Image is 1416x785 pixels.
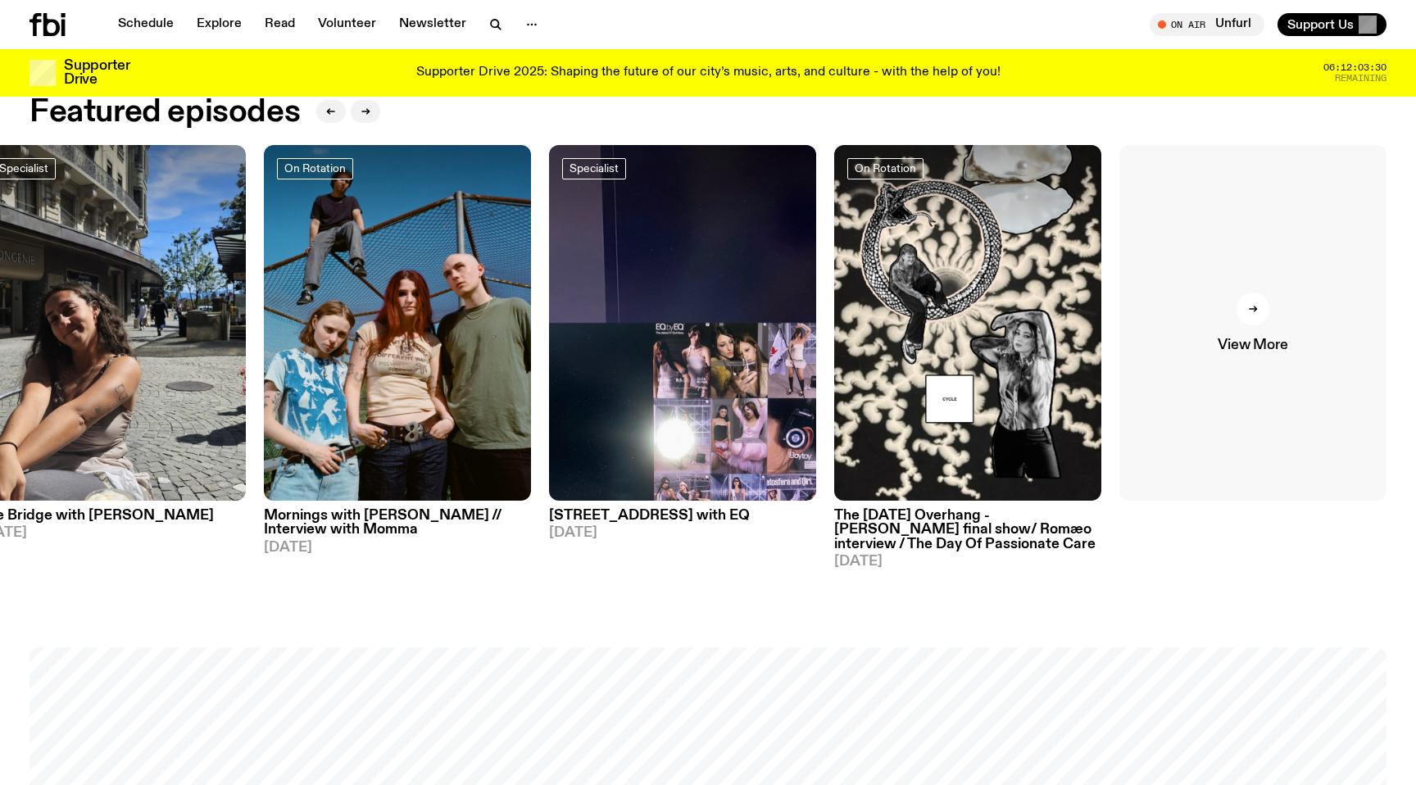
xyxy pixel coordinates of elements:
[570,162,619,175] span: Specialist
[64,59,129,87] h3: Supporter Drive
[108,13,184,36] a: Schedule
[549,526,816,540] span: [DATE]
[187,13,252,36] a: Explore
[834,509,1101,551] h3: The [DATE] Overhang - [PERSON_NAME] final show/ Romæo interview / The Day Of Passionate Care
[847,158,924,179] a: On Rotation
[1150,13,1264,36] button: On AirUnfurl
[834,555,1101,569] span: [DATE]
[284,162,346,175] span: On Rotation
[855,162,916,175] span: On Rotation
[255,13,305,36] a: Read
[549,509,816,523] h3: [STREET_ADDRESS] with EQ
[29,98,300,127] h2: Featured episodes
[308,13,386,36] a: Volunteer
[264,501,531,554] a: Mornings with [PERSON_NAME] // Interview with Momma[DATE]
[264,509,531,537] h3: Mornings with [PERSON_NAME] // Interview with Momma
[562,158,626,179] a: Specialist
[389,13,476,36] a: Newsletter
[1278,13,1386,36] button: Support Us
[416,66,1001,80] p: Supporter Drive 2025: Shaping the future of our city’s music, arts, and culture - with the help o...
[1119,145,1386,501] a: View More
[549,501,816,540] a: [STREET_ADDRESS] with EQ[DATE]
[1323,63,1386,72] span: 06:12:03:30
[834,501,1101,568] a: The [DATE] Overhang - [PERSON_NAME] final show/ Romæo interview / The Day Of Passionate Care[DATE]
[264,541,531,555] span: [DATE]
[1335,74,1386,83] span: Remaining
[1287,17,1354,32] span: Support Us
[277,158,353,179] a: On Rotation
[1218,338,1287,352] span: View More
